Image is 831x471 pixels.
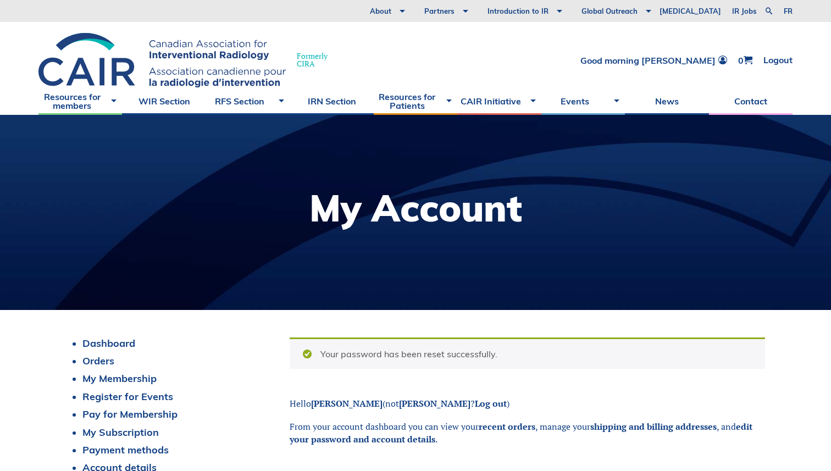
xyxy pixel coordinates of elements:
a: My Membership [82,372,157,385]
a: RFS Section [206,87,290,115]
p: From your account dashboard you can view your , manage your , and . [290,420,765,445]
a: Pay for Membership [82,408,178,420]
a: Logout [763,56,793,65]
strong: [PERSON_NAME] [311,397,383,409]
a: Register for Events [82,390,173,403]
h1: My Account [309,190,522,226]
img: CIRA [38,33,286,87]
a: FormerlyCIRA [38,33,339,87]
span: Formerly CIRA [297,52,328,68]
a: IRN Section [290,87,373,115]
a: Resources for members [38,87,122,115]
a: Payment methods [82,444,169,456]
a: News [625,87,708,115]
a: fr [784,8,793,15]
a: Events [541,87,625,115]
a: edit your password and account details [290,420,752,445]
a: shipping and billing addresses [590,420,717,433]
div: Your password has been reset successfully. [290,337,765,369]
a: WIR Section [122,87,206,115]
a: Orders [82,354,114,367]
a: 0 [738,56,752,65]
a: Resources for Patients [374,87,457,115]
strong: [PERSON_NAME] [399,397,470,409]
a: Log out [475,397,507,409]
a: Good morning [PERSON_NAME] [580,56,727,65]
a: Contact [709,87,793,115]
p: Hello (not ? ) [290,397,765,409]
a: recent orders [479,420,535,433]
a: CAIR Initiative [457,87,541,115]
a: My Subscription [82,426,159,439]
a: Dashboard [82,337,135,350]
